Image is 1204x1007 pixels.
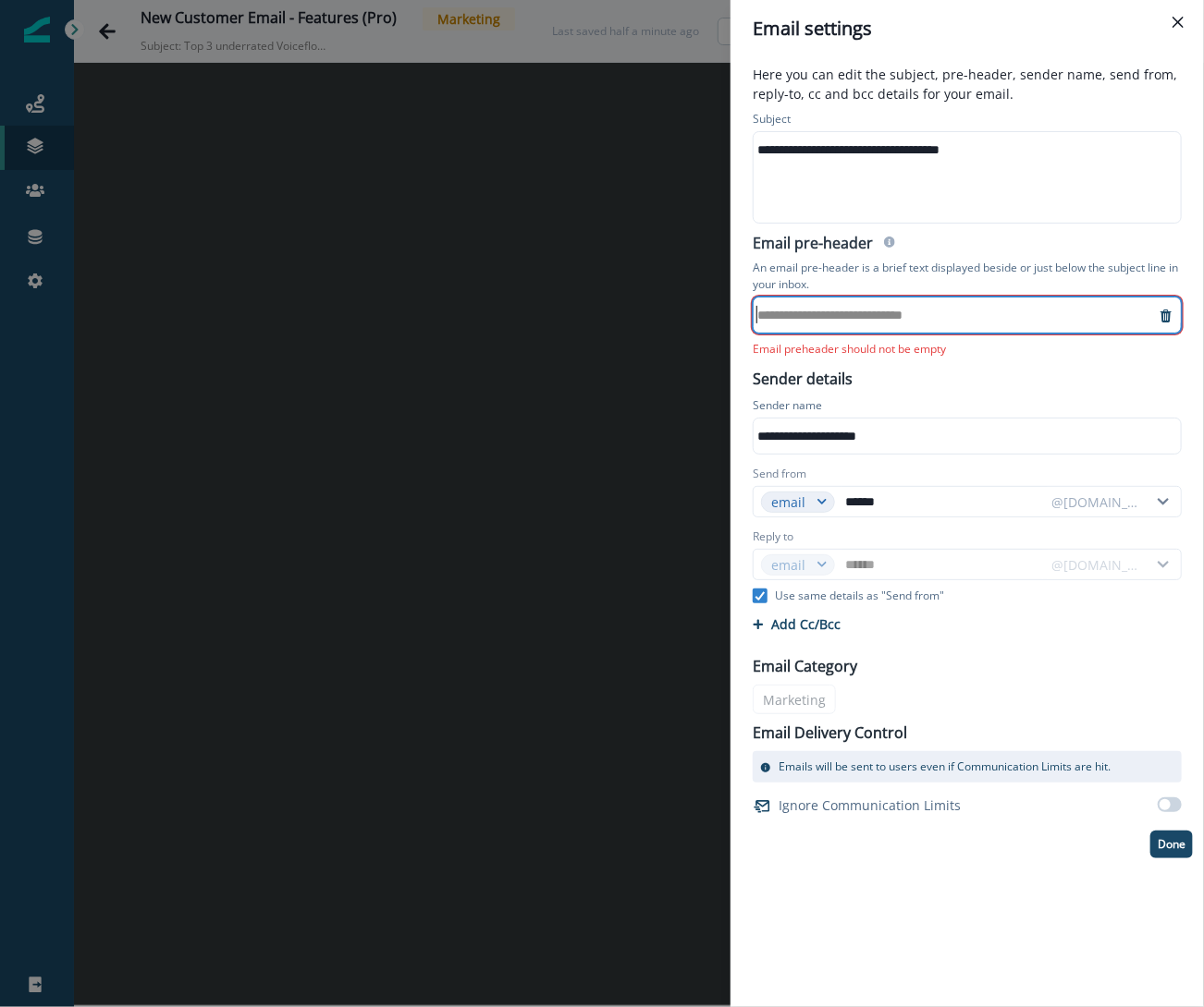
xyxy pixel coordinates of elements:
[775,588,944,604] p: Use same details as "Send from"
[753,256,1182,297] p: An email pre-header is a brief text displayed beside or just below the subject line in your inbox.
[753,615,841,633] button: Add Cc/Bcc
[753,722,907,744] p: Email Delivery Control
[742,364,864,390] p: Sender details
[753,397,822,418] p: Sender name
[1163,7,1193,37] button: Close
[753,235,873,256] h2: Email pre-header
[1158,838,1186,851] p: Done
[742,65,1193,107] p: Here you can edit the subject, pre-header, sender name, send from, reply-to, cc and bcc details f...
[1150,831,1193,858] button: Done
[771,492,808,512] div: email
[753,466,806,482] label: Send from
[753,111,791,131] p: Subject
[1051,492,1140,512] div: @[DOMAIN_NAME]
[779,795,961,815] p: Ignore Communication Limits
[753,528,793,545] label: Reply to
[753,15,1182,42] div: Email settings
[1159,309,1173,323] svg: remove-preheader
[753,341,1182,357] div: Email preheader should not be empty
[753,655,857,677] p: Email Category
[779,758,1111,775] p: Emails will be sent to users even if Communication Limits are hit.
